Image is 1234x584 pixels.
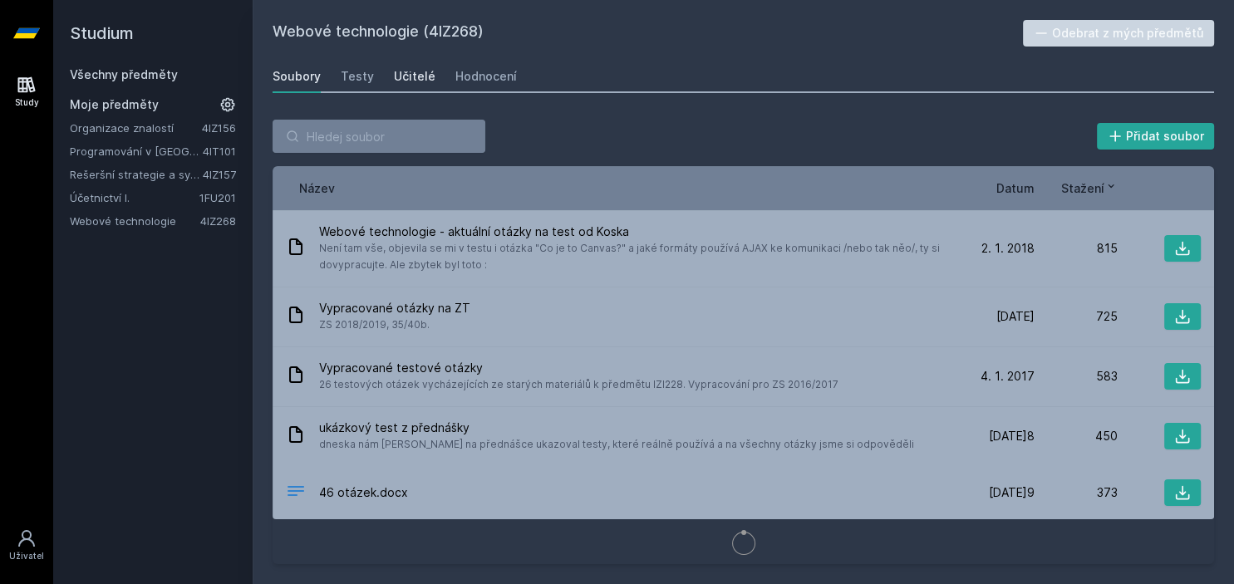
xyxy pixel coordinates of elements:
div: 725 [1035,308,1118,325]
button: Odebrat z mých předmětů [1023,20,1215,47]
span: 2. 1. 2018 [981,240,1035,257]
a: Učitelé [394,60,435,93]
a: Hodnocení [455,60,517,93]
a: Soubory [273,60,321,93]
a: 4IZ157 [203,168,236,181]
a: Programování v [GEOGRAPHIC_DATA] [70,143,203,159]
a: Webové technologie [70,213,200,229]
h2: Webové technologie (4IZ268) [273,20,1023,47]
div: 373 [1035,484,1118,501]
div: 815 [1035,240,1118,257]
div: 583 [1035,368,1118,385]
span: Není tam vše, objevila se mi v testu i otázka "Co je to Canvas?" a jaké formáty používá AJAX ke k... [319,240,945,273]
button: Datum [996,179,1035,197]
span: [DATE] [996,308,1035,325]
a: Účetnictví I. [70,189,199,206]
button: Přidat soubor [1097,123,1215,150]
input: Hledej soubor [273,120,485,153]
span: dneska nám [PERSON_NAME] na přednášce ukazoval testy, které reálně používá a na všechny otázky js... [319,436,914,453]
a: 4IT101 [203,145,236,158]
div: Soubory [273,68,321,85]
button: Stažení [1061,179,1118,197]
span: Vypracované otázky na ZT [319,300,470,317]
div: DOCX [286,481,306,505]
div: Study [15,96,39,109]
a: Uživatel [3,520,50,571]
a: 4IZ156 [202,121,236,135]
span: 26 testových otázek vycházejících ze starých materiálů k předmětu IZI228. Vypracování pro ZS 2016... [319,376,838,393]
span: ZS 2018/2019, 35/40b. [319,317,470,333]
a: Organizace znalostí [70,120,202,136]
div: Hodnocení [455,68,517,85]
div: 450 [1035,428,1118,444]
a: 1FU201 [199,191,236,204]
span: Vypracované testové otázky [319,360,838,376]
a: 4IZ268 [200,214,236,228]
div: Učitelé [394,68,435,85]
span: ukázkový test z přednášky [319,420,914,436]
div: Uživatel [9,550,44,562]
span: 4. 1. 2017 [981,368,1035,385]
span: [DATE]8 [989,428,1035,444]
span: Stažení [1061,179,1104,197]
a: Rešeršní strategie a systémy [70,166,203,183]
a: Všechny předměty [70,67,178,81]
div: Testy [341,68,374,85]
span: [DATE]9 [989,484,1035,501]
span: Moje předměty [70,96,159,113]
a: Study [3,66,50,117]
button: Název [299,179,335,197]
a: Testy [341,60,374,93]
span: Webové technologie - aktuální otázky na test od Koska [319,223,945,240]
span: 46 otázek.docx [319,484,408,501]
